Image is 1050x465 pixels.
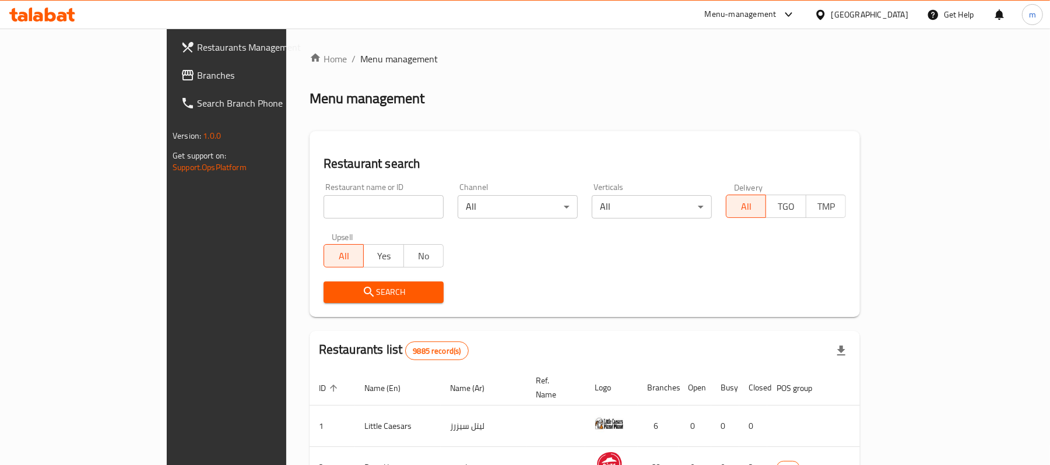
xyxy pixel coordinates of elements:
[324,155,846,172] h2: Restaurant search
[595,409,624,438] img: Little Caesars
[360,52,438,66] span: Menu management
[332,233,353,241] label: Upsell
[319,381,341,395] span: ID
[711,370,739,406] th: Busy
[368,248,399,265] span: Yes
[171,89,342,117] a: Search Branch Phone
[197,96,333,110] span: Search Branch Phone
[363,244,403,267] button: Yes
[827,337,855,365] div: Export file
[324,244,364,267] button: All
[831,8,908,21] div: [GEOGRAPHIC_DATA]
[739,370,767,406] th: Closed
[173,148,226,163] span: Get support on:
[324,195,444,219] input: Search for restaurant name or ID..
[197,40,333,54] span: Restaurants Management
[352,52,356,66] li: /
[403,244,444,267] button: No
[638,406,679,447] td: 6
[592,195,712,219] div: All
[203,128,221,143] span: 1.0.0
[1029,8,1036,21] span: m
[765,195,806,218] button: TGO
[585,370,638,406] th: Logo
[777,381,827,395] span: POS group
[409,248,439,265] span: No
[711,406,739,447] td: 0
[638,370,679,406] th: Branches
[171,33,342,61] a: Restaurants Management
[731,198,761,215] span: All
[679,370,711,406] th: Open
[811,198,841,215] span: TMP
[705,8,777,22] div: Menu-management
[450,381,500,395] span: Name (Ar)
[310,52,860,66] nav: breadcrumb
[329,248,359,265] span: All
[739,406,767,447] td: 0
[405,341,468,360] div: Total records count
[324,281,444,303] button: Search
[806,195,846,218] button: TMP
[364,381,416,395] span: Name (En)
[333,285,434,300] span: Search
[319,341,469,360] h2: Restaurants list
[171,61,342,89] a: Branches
[771,198,801,215] span: TGO
[173,128,201,143] span: Version:
[355,406,441,447] td: Little Caesars
[197,68,333,82] span: Branches
[310,89,424,108] h2: Menu management
[441,406,526,447] td: ليتل سيزرز
[726,195,766,218] button: All
[458,195,578,219] div: All
[173,160,247,175] a: Support.OpsPlatform
[406,346,468,357] span: 9885 record(s)
[536,374,571,401] span: Ref. Name
[734,183,763,191] label: Delivery
[679,406,711,447] td: 0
